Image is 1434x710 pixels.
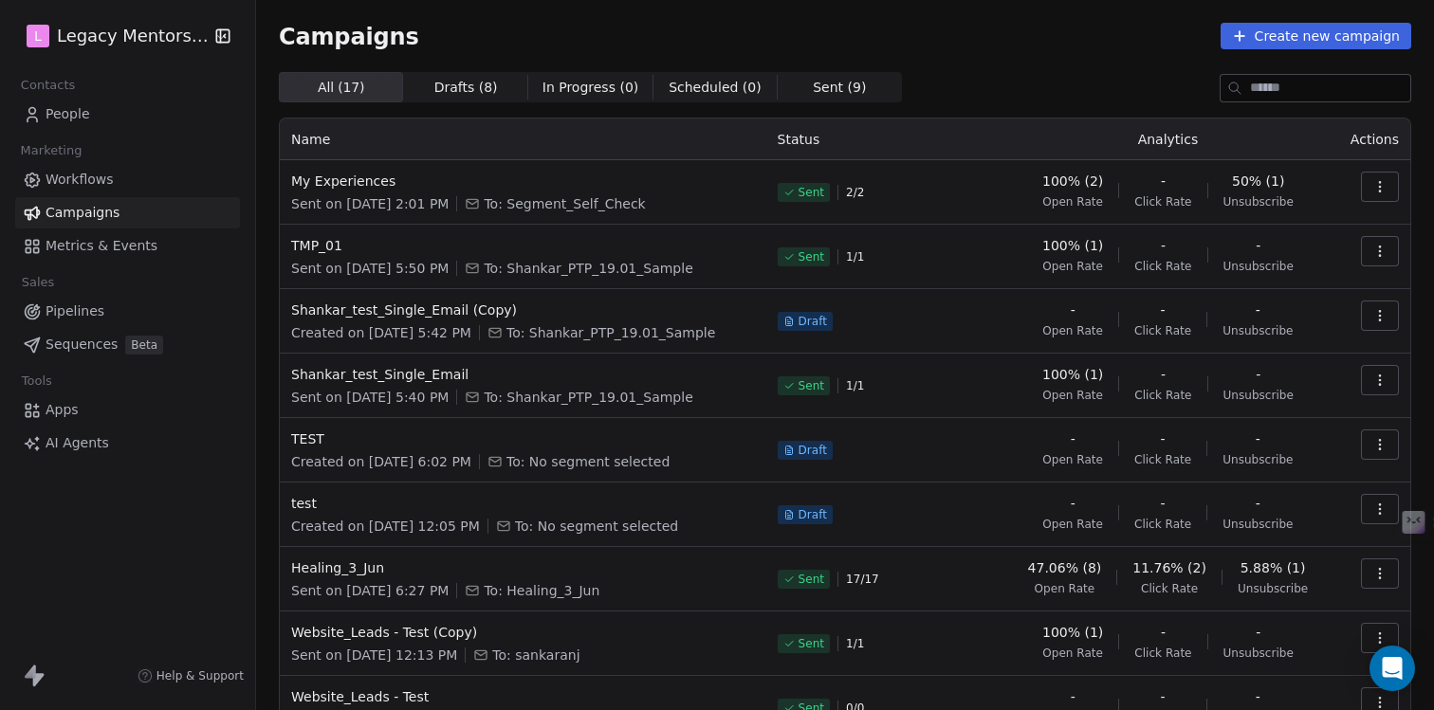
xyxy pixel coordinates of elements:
[46,335,118,355] span: Sequences
[1256,429,1260,448] span: -
[1223,388,1294,403] span: Unsubscribe
[1232,172,1284,191] span: 50% (1)
[1161,429,1166,448] span: -
[799,314,827,329] span: Draft
[492,646,579,664] span: To: sankaranj
[15,230,240,262] a: Metrics & Events
[1042,323,1103,338] span: Open Rate
[12,71,83,100] span: Contacts
[846,636,864,651] span: 1 / 1
[1042,259,1103,274] span: Open Rate
[1141,581,1198,596] span: Click Rate
[1042,172,1103,191] span: 100% (2)
[15,99,240,130] a: People
[484,259,692,278] span: To: Shankar_PTP_19.01_Sample
[506,323,715,342] span: To: Shankar_PTP_19.01_Sample
[46,236,157,256] span: Metrics & Events
[1256,687,1260,706] span: -
[46,203,119,223] span: Campaigns
[1071,687,1075,706] span: -
[1161,623,1166,642] span: -
[291,517,480,536] span: Created on [DATE] 12:05 PM
[1042,646,1103,661] span: Open Rate
[542,78,639,98] span: In Progress ( 0 )
[1161,365,1166,384] span: -
[1161,494,1166,513] span: -
[669,78,762,98] span: Scheduled ( 0 )
[291,581,449,600] span: Sent on [DATE] 6:27 PM
[1256,236,1260,255] span: -
[1134,194,1191,209] span: Click Rate
[434,78,498,98] span: Drafts ( 8 )
[1042,194,1103,209] span: Open Rate
[1042,365,1103,384] span: 100% (1)
[34,27,42,46] span: L
[46,433,109,453] span: AI Agents
[484,194,645,213] span: To: Segment_Self_Check
[799,572,824,587] span: Sent
[1161,687,1166,706] span: -
[1241,558,1306,577] span: 5.88% (1)
[484,581,599,600] span: To: Healing_3_Jun
[1223,259,1294,274] span: Unsubscribe
[1134,259,1191,274] span: Click Rate
[799,185,824,200] span: Sent
[1223,517,1293,532] span: Unsubscribe
[1042,623,1103,642] span: 100% (1)
[1256,300,1260,319] span: -
[291,646,457,664] span: Sent on [DATE] 12:13 PM
[46,400,79,420] span: Apps
[813,78,866,98] span: Sent ( 9 )
[291,452,471,471] span: Created on [DATE] 6:02 PM
[291,429,755,448] span: TEST
[1035,581,1095,596] span: Open Rate
[1223,646,1294,661] span: Unsubscribe
[1223,194,1294,209] span: Unsubscribe
[23,20,202,52] button: LLegacy Mentors Hub
[1042,388,1103,403] span: Open Rate
[138,668,244,683] a: Help & Support
[846,185,864,200] span: 2 / 2
[799,443,827,458] span: Draft
[1223,452,1293,467] span: Unsubscribe
[846,572,879,587] span: 17 / 17
[1223,323,1293,338] span: Unsubscribe
[15,428,240,459] a: AI Agents
[291,323,471,342] span: Created on [DATE] 5:42 PM
[799,378,824,393] span: Sent
[1042,236,1103,255] span: 100% (1)
[799,636,824,651] span: Sent
[1132,558,1206,577] span: 11.76% (2)
[15,197,240,228] a: Campaigns
[1003,118,1333,160] th: Analytics
[1134,517,1191,532] span: Click Rate
[1256,365,1260,384] span: -
[1161,172,1166,191] span: -
[506,452,670,471] span: To: No segment selected
[291,172,755,191] span: My Experiences
[799,507,827,522] span: Draft
[1071,300,1075,319] span: -
[515,517,678,536] span: To: No segment selected
[125,336,163,355] span: Beta
[1370,646,1415,691] div: Open Intercom Messenger
[1134,388,1191,403] span: Click Rate
[291,687,755,706] span: Website_Leads - Test
[1134,323,1191,338] span: Click Rate
[13,268,63,297] span: Sales
[156,668,244,683] span: Help & Support
[846,249,864,264] span: 1 / 1
[291,494,755,513] span: test
[766,118,1003,160] th: Status
[15,394,240,426] a: Apps
[1071,429,1075,448] span: -
[1256,494,1260,513] span: -
[1333,118,1410,160] th: Actions
[13,367,60,395] span: Tools
[291,558,755,577] span: Healing_3_Jun
[1161,236,1166,255] span: -
[280,118,766,160] th: Name
[12,137,90,165] span: Marketing
[15,329,240,360] a: SequencesBeta
[279,23,419,49] span: Campaigns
